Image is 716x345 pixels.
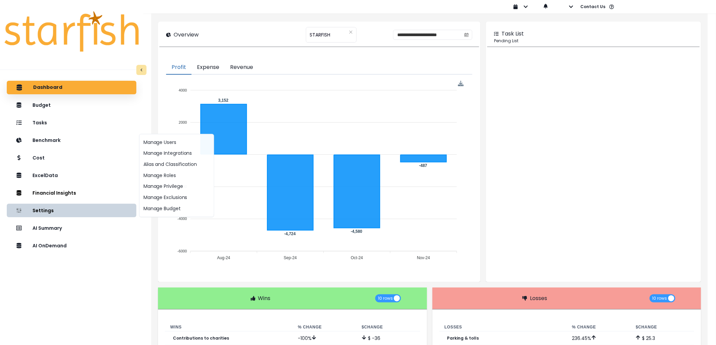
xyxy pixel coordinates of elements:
span: 10 rows [652,294,667,302]
div: Menu [458,81,464,87]
p: Losses [530,294,547,302]
button: AI Summary [7,221,136,235]
button: Manage Users [139,137,214,148]
tspan: -4000 [178,217,187,221]
button: Profit [166,60,192,75]
p: Budget [32,102,51,108]
button: Cost [7,151,136,165]
p: Tasks [32,120,47,126]
tspan: Aug-24 [217,255,230,260]
p: Benchmark [32,138,61,143]
button: Manage Integrations [139,148,214,159]
button: Dashboard [7,81,136,94]
p: Overview [174,31,199,39]
tspan: Nov-24 [417,255,430,260]
p: AI Summary [32,225,62,231]
button: Tasks [7,116,136,129]
p: Cost [32,155,45,161]
th: % Change [292,323,356,331]
button: Alias and Classification [139,159,214,170]
svg: calendar [464,32,469,37]
button: Manage Budget [139,203,214,214]
td: $ -36 [356,331,420,345]
button: ExcelData [7,169,136,182]
tspan: 2000 [179,120,187,124]
button: Manage Privilege [139,181,214,192]
p: AI OnDemand [32,243,67,249]
th: $ Change [356,323,420,331]
button: Benchmark [7,133,136,147]
button: Manage Exclusions [139,192,214,203]
img: Download Profit [458,81,464,87]
p: Parking & tolls [447,336,479,341]
button: Expense [192,60,225,75]
tspan: Oct-24 [351,255,363,260]
p: Contributions to charities [173,336,229,341]
button: Budget [7,98,136,112]
p: Dashboard [33,84,62,91]
th: % Change [567,323,631,331]
p: Task List [501,30,524,38]
td: -100 % [292,331,356,345]
button: Revenue [225,60,259,75]
span: 10 rows [378,294,393,302]
button: Settings [7,204,136,217]
button: Financial Insights [7,186,136,200]
p: Pending List [494,38,693,44]
td: $ 25.3 [630,331,694,345]
tspan: Sep-24 [284,255,297,260]
tspan: -6000 [178,249,187,253]
svg: close [349,30,353,34]
button: Manage Roles [139,170,214,181]
th: $ Change [630,323,694,331]
tspan: 4000 [179,88,187,92]
p: Wins [258,294,271,302]
th: Wins [165,323,292,331]
p: ExcelData [32,173,58,178]
button: AI OnDemand [7,239,136,252]
td: 236.45 % [567,331,631,345]
span: STARFISH [310,28,330,42]
button: Clear [349,29,353,35]
th: Losses [439,323,567,331]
